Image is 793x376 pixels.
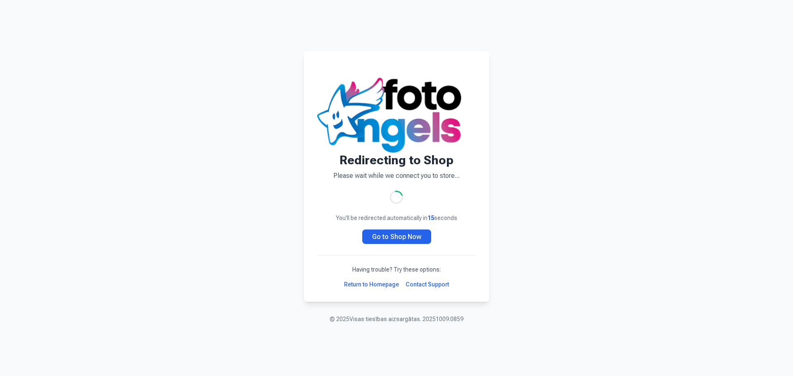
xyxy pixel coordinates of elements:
[317,153,476,168] h1: Redirecting to Shop
[317,265,476,274] p: Having trouble? Try these options:
[344,280,399,289] a: Return to Homepage
[317,214,476,222] p: You'll be redirected automatically in seconds
[406,280,449,289] a: Contact Support
[330,315,463,323] p: © 2025 Visas tiesības aizsargātas. 20251009.0859
[362,229,431,244] a: Go to Shop Now
[427,215,434,221] span: 15
[317,171,476,181] p: Please wait while we connect you to store...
